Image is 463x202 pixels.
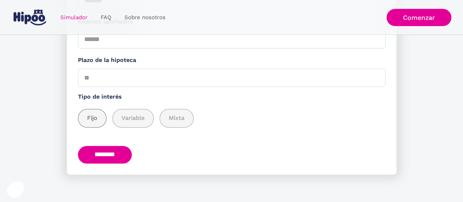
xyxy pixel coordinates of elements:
label: Tipo de interés [78,92,385,102]
a: Sobre nosotros [118,10,172,25]
span: Variable [122,114,145,123]
div: add_description_here [78,109,385,128]
a: FAQ [94,10,118,25]
span: Mixta [169,114,184,123]
label: Plazo de la hipoteca [78,56,385,65]
a: Simulador [54,10,94,25]
a: home [12,7,48,28]
span: Fijo [87,114,97,123]
a: Comenzar [387,9,451,26]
